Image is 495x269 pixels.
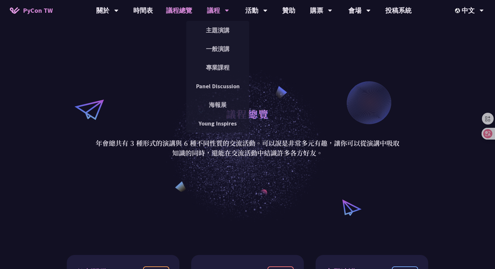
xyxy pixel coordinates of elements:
a: 一般演講 [186,41,249,57]
p: 年會總共有 3 種形式的演講與 6 種不同性質的交流活動。可以說是非常多元有趣，讓你可以從演講中吸取知識的同時，還能在交流活動中結識許多各方好友。 [95,138,400,158]
a: Young Inspires [186,116,249,131]
a: 專業課程 [186,60,249,75]
img: Home icon of PyCon TW 2025 [10,7,20,14]
img: Locale Icon [455,8,462,13]
a: 海報展 [186,97,249,112]
a: Panel Discussion [186,78,249,94]
a: 主題演講 [186,23,249,38]
span: PyCon TW [23,6,53,15]
a: PyCon TW [3,2,59,19]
